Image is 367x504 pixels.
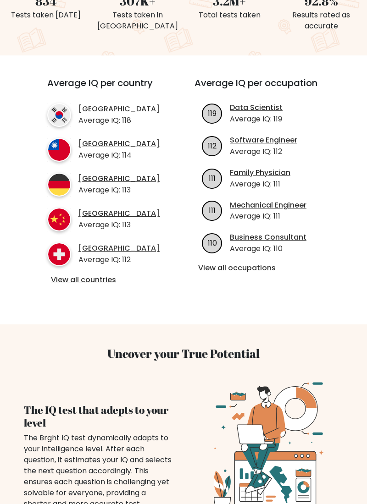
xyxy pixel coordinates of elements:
a: [GEOGRAPHIC_DATA] [78,139,160,149]
a: View all countries [51,275,158,285]
a: [GEOGRAPHIC_DATA] [78,209,160,219]
p: Average IQ: 111 [230,179,290,190]
text: 112 [208,141,217,151]
h4: The IQ test that adepts to your level [24,404,172,429]
p: Average IQ: 119 [230,114,283,125]
img: country [47,138,71,162]
text: 111 [209,173,216,184]
div: Results rated as accurate [281,10,361,32]
div: Total tests taken [189,10,270,21]
p: Average IQ: 118 [78,115,160,126]
img: country [47,242,71,266]
a: View all occupations [198,263,327,273]
a: Family Physician [230,168,290,178]
a: [GEOGRAPHIC_DATA] [78,174,160,184]
p: Average IQ: 113 [78,219,160,230]
a: Business Consultant [230,233,306,242]
div: Tests taken [DATE] [6,10,86,21]
text: 111 [209,205,216,216]
img: country [47,208,71,231]
p: Average IQ: 111 [230,211,306,222]
h3: Average IQ per occupation [195,77,331,99]
a: Software Engineer [230,136,297,145]
p: Average IQ: 112 [78,254,160,265]
a: Mechanical Engineer [230,201,306,210]
text: 110 [208,238,217,248]
p: Average IQ: 110 [230,243,306,254]
text: 119 [208,108,217,119]
p: Average IQ: 114 [78,150,160,161]
p: Average IQ: 112 [230,146,297,157]
p: Average IQ: 113 [78,185,160,196]
h3: Uncover your True Potential [24,346,343,361]
div: Tests taken in [GEOGRAPHIC_DATA] [97,10,178,32]
a: Data Scientist [230,103,283,113]
a: [GEOGRAPHIC_DATA] [78,244,160,253]
img: country [47,173,71,197]
h3: Average IQ per country [47,77,161,99]
a: [GEOGRAPHIC_DATA] [78,104,160,114]
img: country [47,103,71,127]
